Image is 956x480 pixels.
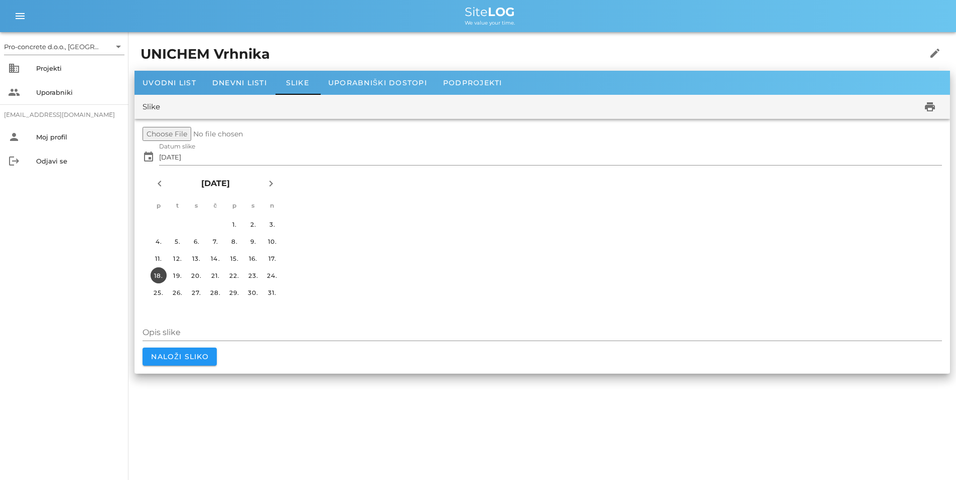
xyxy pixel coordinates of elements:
button: 19. [170,267,186,283]
th: t [169,196,187,215]
button: 20. [188,267,204,283]
th: č [206,196,224,215]
div: 21. [207,271,223,279]
button: 1. [226,216,242,232]
span: Dnevni listi [212,78,267,87]
button: 7. [207,233,223,249]
div: 25. [151,288,167,296]
span: Uvodni list [143,78,196,87]
div: Pro-concrete d.o.o., [GEOGRAPHIC_DATA] [4,42,100,51]
button: 18. [151,267,167,283]
button: 10. [264,233,280,249]
button: 16. [245,250,261,266]
div: 20. [188,271,204,279]
button: 27. [188,284,204,300]
button: 17. [264,250,280,266]
i: person [8,131,20,143]
b: LOG [488,5,515,19]
th: p [225,196,243,215]
i: people [8,86,20,98]
div: Odjavi se [36,157,120,165]
i: arrow_drop_down [112,41,124,53]
span: Podprojekti [443,78,502,87]
div: 29. [226,288,242,296]
i: print [924,101,936,113]
i: event [143,151,155,163]
span: Naloži sliko [151,352,209,361]
th: n [263,196,281,215]
button: 3. [264,216,280,232]
div: 5. [170,237,186,245]
span: Site [465,5,515,19]
button: 11. [151,250,167,266]
button: 25. [151,284,167,300]
div: 3. [264,220,280,228]
div: Projekti [36,64,120,72]
span: We value your time. [465,20,515,26]
div: 30. [245,288,261,296]
div: 7. [207,237,223,245]
span: Uporabniški dostopi [328,78,427,87]
div: 14. [207,254,223,262]
button: 13. [188,250,204,266]
th: s [244,196,262,215]
button: 24. [264,267,280,283]
label: Datum slike [159,143,196,150]
div: Moj profil [36,133,120,141]
div: Pripomoček za klepet [906,432,956,480]
button: 2. [245,216,261,232]
div: 28. [207,288,223,296]
button: 8. [226,233,242,249]
button: 12. [170,250,186,266]
div: 23. [245,271,261,279]
div: 17. [264,254,280,262]
button: 22. [226,267,242,283]
div: 13. [188,254,204,262]
button: 31. [264,284,280,300]
div: 11. [151,254,167,262]
div: 19. [170,271,186,279]
i: menu [14,10,26,22]
div: 26. [170,288,186,296]
button: 23. [245,267,261,283]
div: 16. [245,254,261,262]
div: Pro-concrete d.o.o., [GEOGRAPHIC_DATA] [4,39,124,55]
i: edit [929,47,941,59]
i: chevron_right [265,178,277,190]
div: 8. [226,237,242,245]
div: 6. [188,237,204,245]
button: 29. [226,284,242,300]
i: business [8,62,20,74]
iframe: Chat Widget [906,432,956,480]
th: p [150,196,168,215]
button: [DATE] [197,174,234,193]
button: 28. [207,284,223,300]
div: 24. [264,271,280,279]
button: 26. [170,284,186,300]
button: Naslednji mesec [262,175,280,193]
h1: UNICHEM Vrhnika [141,44,877,65]
i: logout [8,155,20,167]
div: 27. [188,288,204,296]
button: 5. [170,233,186,249]
div: Slike [143,101,160,113]
div: 9. [245,237,261,245]
button: 14. [207,250,223,266]
div: 12. [170,254,186,262]
th: s [187,196,205,215]
div: 4. [151,237,167,245]
div: 2. [245,220,261,228]
div: Uporabniki [36,88,120,96]
div: 15. [226,254,242,262]
button: 21. [207,267,223,283]
span: Slike [286,78,309,87]
button: 9. [245,233,261,249]
button: Naloži sliko [143,348,217,366]
button: 6. [188,233,204,249]
div: 31. [264,288,280,296]
div: 22. [226,271,242,279]
button: 15. [226,250,242,266]
button: Prejšnji mesec [151,175,169,193]
div: 18. [151,271,167,279]
button: 30. [245,284,261,300]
